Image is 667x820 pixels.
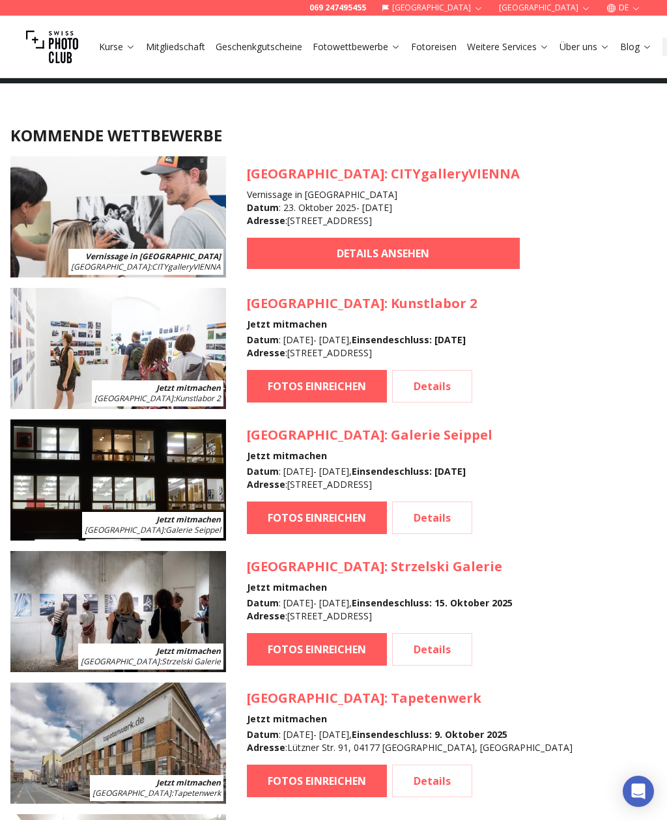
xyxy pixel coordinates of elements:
[247,333,279,346] b: Datum
[247,370,387,403] a: FOTOS EINREICHEN
[467,40,549,53] a: Weitere Services
[247,465,492,491] div: : [DATE] - [DATE] , : [STREET_ADDRESS]
[10,419,226,541] img: SPC Photo Awards KÖLN November 2025
[352,597,513,609] b: Einsendeschluss : 15. Oktober 2025
[247,294,384,312] span: [GEOGRAPHIC_DATA]
[216,40,302,53] a: Geschenkgutscheine
[560,40,610,53] a: Über uns
[247,165,384,182] span: [GEOGRAPHIC_DATA]
[81,656,160,667] span: [GEOGRAPHIC_DATA]
[554,38,615,56] button: Über uns
[247,610,285,622] b: Adresse
[247,201,520,227] div: : 23. Oktober 2025 - [DATE] : [STREET_ADDRESS]
[71,261,150,272] span: [GEOGRAPHIC_DATA]
[10,125,657,146] h2: KOMMENDE WETTBEWERBE
[92,787,171,799] span: [GEOGRAPHIC_DATA]
[247,728,279,741] b: Datum
[10,551,226,672] img: SPC Photo Awards STUTTGART November 2025
[247,318,477,331] h4: Jetzt mitmachen
[247,333,477,360] div: : [DATE] - [DATE] , : [STREET_ADDRESS]
[247,426,492,444] h3: : Galerie Seippel
[411,40,457,53] a: Fotoreisen
[247,633,387,666] a: FOTOS EINREICHEN
[156,382,221,393] b: Jetzt mitmachen
[94,393,221,404] span: : Kunstlabor 2
[146,40,205,53] a: Mitgliedschaft
[247,201,279,214] b: Datum
[141,38,210,56] button: Mitgliedschaft
[247,238,520,269] a: DETAILS ANSEHEN
[71,261,221,272] span: : CITYgalleryVIENNA
[406,38,462,56] button: Fotoreisen
[615,38,657,56] button: Blog
[247,581,513,594] h4: Jetzt mitmachen
[247,689,573,707] h3: : Tapetenwerk
[10,156,226,277] img: SPC Photo Awards WIEN Oktober 2025
[247,478,285,490] b: Adresse
[10,288,226,409] img: SPC Photo Awards MÜNCHEN November 2025
[156,777,221,788] b: Jetzt mitmachen
[392,765,472,797] a: Details
[352,728,507,741] b: Einsendeschluss : 9. Oktober 2025
[247,294,477,313] h3: : Kunstlabor 2
[94,393,173,404] span: [GEOGRAPHIC_DATA]
[156,514,221,525] b: Jetzt mitmachen
[10,683,226,804] img: SPC Photo Awards LEIPZIG November 2025
[156,645,221,657] b: Jetzt mitmachen
[247,765,387,797] a: FOTOS EINREICHEN
[26,21,78,73] img: Swiss photo club
[352,465,466,477] b: Einsendeschluss : [DATE]
[247,449,492,462] h4: Jetzt mitmachen
[247,346,285,359] b: Adresse
[247,165,520,183] h3: : CITYgalleryVIENNA
[247,741,285,754] b: Adresse
[81,656,221,667] span: : Strzelski Galerie
[307,38,406,56] button: Fotowettbewerbe
[247,426,384,444] span: [GEOGRAPHIC_DATA]
[623,776,654,807] div: Open Intercom Messenger
[392,502,472,534] a: Details
[620,40,652,53] a: Blog
[85,524,163,535] span: [GEOGRAPHIC_DATA]
[247,214,285,227] b: Adresse
[99,40,135,53] a: Kurse
[309,3,366,13] a: 069 247495455
[392,633,472,666] a: Details
[247,689,384,707] span: [GEOGRAPHIC_DATA]
[392,370,472,403] a: Details
[85,251,221,262] b: Vernissage in [GEOGRAPHIC_DATA]
[247,597,513,623] div: : [DATE] - [DATE] , : [STREET_ADDRESS]
[247,188,520,201] h4: Vernissage in [GEOGRAPHIC_DATA]
[247,713,573,726] h4: Jetzt mitmachen
[352,333,466,346] b: Einsendeschluss : [DATE]
[247,558,384,575] span: [GEOGRAPHIC_DATA]
[247,597,279,609] b: Datum
[462,38,554,56] button: Weitere Services
[210,38,307,56] button: Geschenkgutscheine
[247,728,573,754] div: : [DATE] - [DATE] , : Lützner Str. 91, 04177 [GEOGRAPHIC_DATA], [GEOGRAPHIC_DATA]
[313,40,401,53] a: Fotowettbewerbe
[85,524,221,535] span: : Galerie Seippel
[94,38,141,56] button: Kurse
[92,787,221,799] span: : Tapetenwerk
[247,558,513,576] h3: : Strzelski Galerie
[247,465,279,477] b: Datum
[247,502,387,534] a: FOTOS EINREICHEN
